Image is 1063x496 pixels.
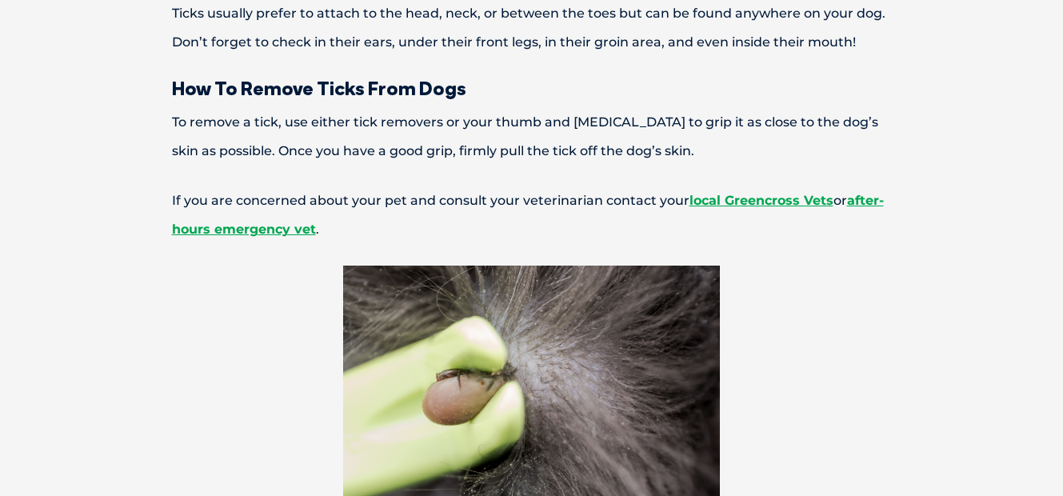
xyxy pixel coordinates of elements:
[116,186,948,244] p: If you are concerned about your pet and consult your veterinarian contact your or .
[689,193,833,208] a: local Greencross Vets
[116,108,948,166] p: To remove a tick, use either tick removers or your thumb and [MEDICAL_DATA] to grip it as close t...
[116,78,948,98] h3: How To Remove Ticks From Dogs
